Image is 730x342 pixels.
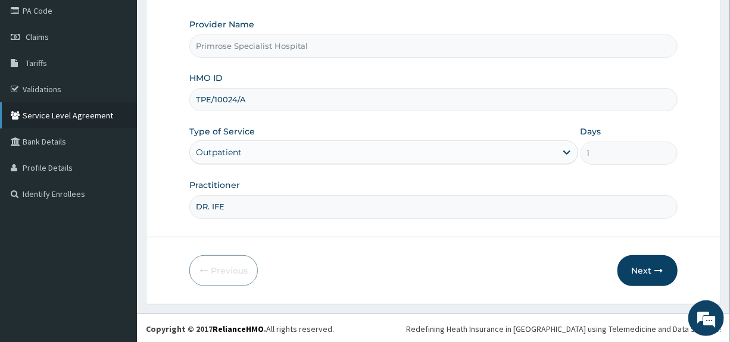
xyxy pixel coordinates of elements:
[213,324,264,334] a: RelianceHMO
[196,146,242,158] div: Outpatient
[69,98,164,218] span: We're online!
[189,18,254,30] label: Provider Name
[6,221,227,263] textarea: Type your message and hit 'Enter'
[189,255,258,286] button: Previous
[189,179,240,191] label: Practitioner
[26,32,49,42] span: Claims
[581,125,601,137] label: Days
[617,255,678,286] button: Next
[189,72,223,84] label: HMO ID
[189,195,677,218] input: Enter Name
[62,67,200,82] div: Chat with us now
[406,323,721,335] div: Redefining Heath Insurance in [GEOGRAPHIC_DATA] using Telemedicine and Data Science!
[22,59,48,89] img: d_794563401_company_1708531726252_794563401
[189,88,677,111] input: Enter HMO ID
[189,125,255,137] label: Type of Service
[26,58,47,68] span: Tariffs
[195,6,224,34] div: Minimize live chat window
[146,324,266,334] strong: Copyright © 2017 .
